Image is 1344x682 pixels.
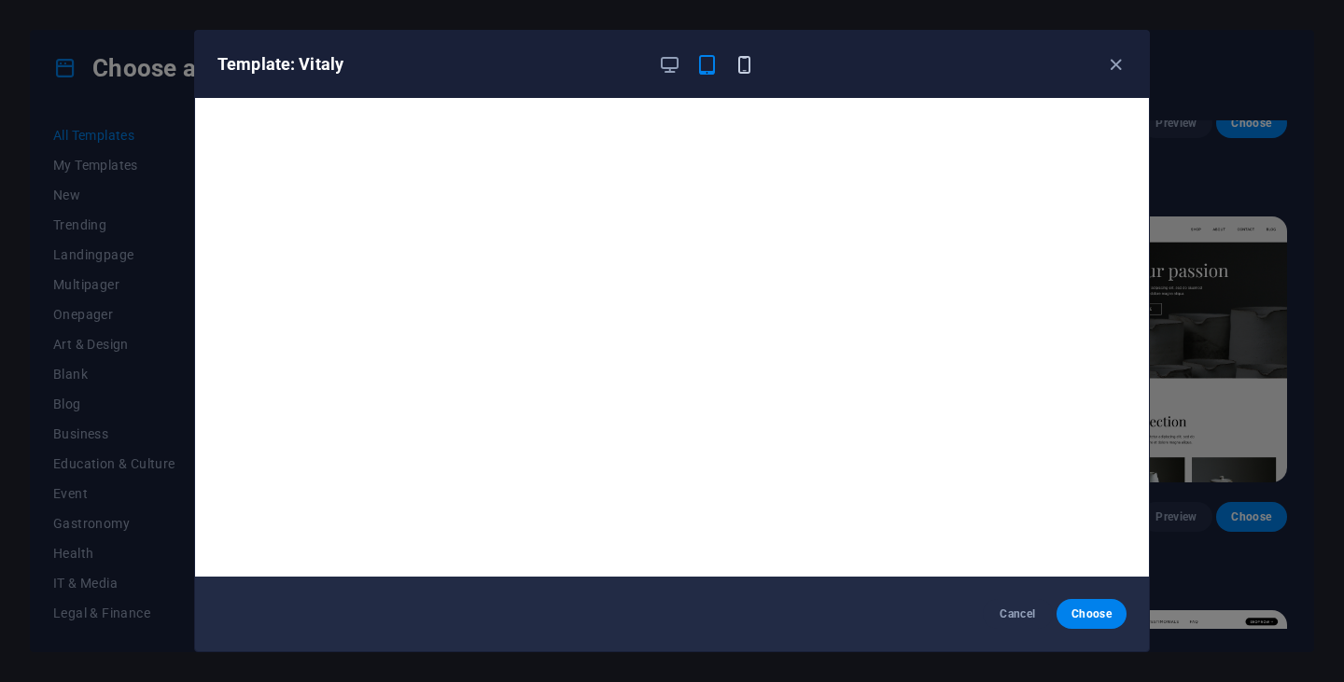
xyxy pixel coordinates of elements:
span: Choose [1071,606,1112,621]
h6: Template: Vitaly [217,53,643,76]
iframe: To enrich screen reader interactions, please activate Accessibility in Grammarly extension settings [195,98,1149,577]
span: Cancel [998,606,1038,621]
button: Choose [1057,599,1127,629]
button: Cancel [983,599,1053,629]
